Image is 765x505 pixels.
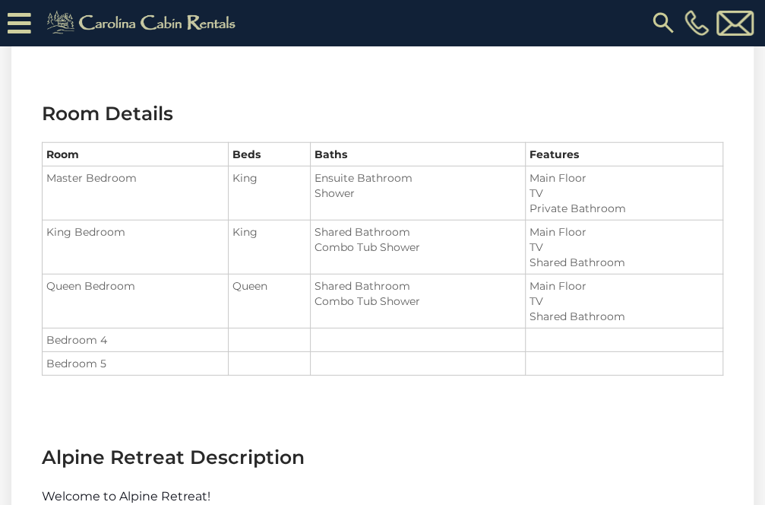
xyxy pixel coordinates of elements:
li: Combo Tub Shower [315,294,521,309]
img: Khaki-logo.png [39,8,248,38]
td: King Bedroom [43,221,229,275]
li: Main Floor [529,278,719,294]
span: Welcome to Alpine Retreat! [42,489,210,503]
li: Main Floor [529,224,719,240]
th: Room [43,143,229,167]
td: Queen Bedroom [43,275,229,329]
span: Queen [232,279,267,293]
li: TV [529,186,719,201]
img: search-regular.svg [650,9,677,37]
li: Shared Bathroom [315,224,521,240]
th: Baths [310,143,525,167]
li: Shared Bathroom [529,309,719,324]
span: King [232,171,258,185]
li: Shower [315,186,521,201]
li: Combo Tub Shower [315,240,521,255]
li: Shared Bathroom [529,255,719,270]
a: [PHONE_NUMBER] [681,10,713,36]
td: Master Bedroom [43,167,229,221]
li: Main Floor [529,170,719,186]
li: Private Bathroom [529,201,719,216]
h3: Alpine Retreat Description [42,444,723,471]
th: Beds [229,143,311,167]
span: King [232,225,258,239]
td: Bedroom 5 [43,352,229,376]
li: Ensuite Bathroom [315,170,521,186]
th: Features [525,143,722,167]
td: Bedroom 4 [43,329,229,352]
li: TV [529,294,719,309]
li: TV [529,240,719,255]
li: Shared Bathroom [315,278,521,294]
h3: Room Details [42,100,723,127]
